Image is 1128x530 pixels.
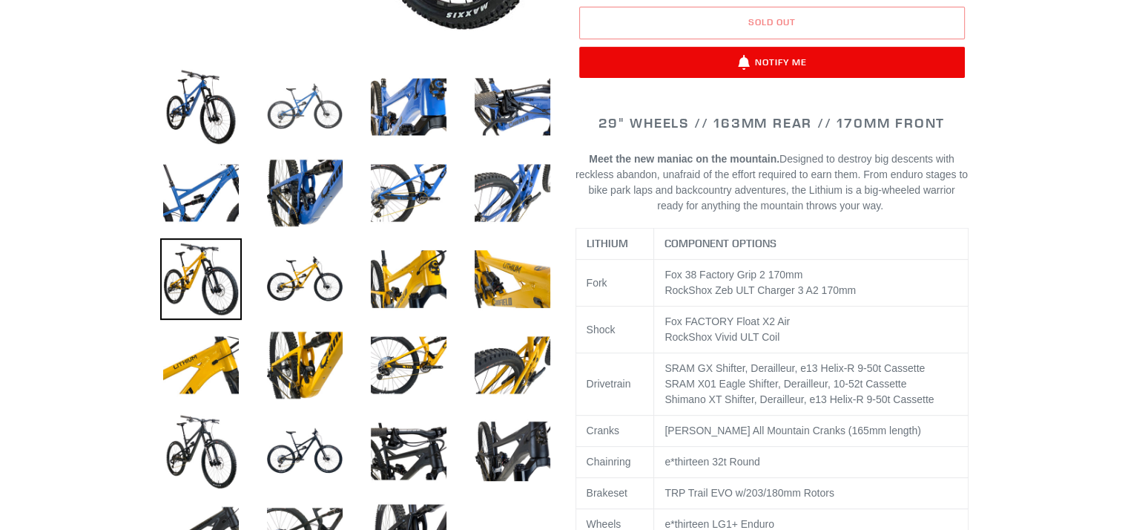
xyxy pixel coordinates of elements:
[264,152,346,234] img: Load image into Gallery viewer, LITHIUM - Complete Bike
[160,324,242,406] img: Load image into Gallery viewer, LITHIUM - Complete Bike
[264,324,346,406] img: Load image into Gallery viewer, LITHIUM - Complete Bike
[368,66,449,148] img: Load image into Gallery viewer, LITHIUM - Complete Bike
[654,447,968,478] td: e*thirteen 32t Round
[472,152,553,234] img: Load image into Gallery viewer, LITHIUM - Complete Bike
[654,416,968,447] td: [PERSON_NAME] All Mountain Cranks (165mm length)
[715,284,839,296] span: Zeb ULT Charger 3 A2 170
[264,238,346,320] img: Load image into Gallery viewer, LITHIUM - Complete Bike
[368,324,449,406] img: Load image into Gallery viewer, LITHIUM - Complete Bike
[588,169,968,212] span: From enduro stages to bike park laps and backcountry adventures, the Lithium is a big-wheeled war...
[472,324,553,406] img: Load image into Gallery viewer, LITHIUM - Complete Bike
[575,416,654,447] td: Cranks
[654,229,968,260] th: COMPONENT OPTIONS
[575,307,654,353] td: Shock
[575,153,968,212] span: Designed to destroy big descents with reckless abandon, unafraid of the effort required to earn t...
[368,238,449,320] img: Load image into Gallery viewer, LITHIUM - Complete Bike
[472,238,553,320] img: Load image into Gallery viewer, LITHIUM - Complete Bike
[598,114,945,131] span: 29" WHEELS // 163mm REAR // 170mm FRONT
[575,353,654,416] td: Drivetrain
[748,16,796,27] span: Sold out
[160,152,242,234] img: Load image into Gallery viewer, LITHIUM - Complete Bike
[368,152,449,234] img: Load image into Gallery viewer, LITHIUM - Complete Bike
[264,410,346,492] img: Load image into Gallery viewer, LITHIUM - Complete Bike
[160,410,242,492] img: Load image into Gallery viewer, LITHIUM - Complete Bike
[654,353,968,416] td: SRAM GX Shifter, Derailleur, e13 Helix-R 9-50t Cassette SRAM X01 Eagle Shifter, Derailleur, 10-52...
[472,66,553,148] img: Load image into Gallery viewer, LITHIUM - Complete Bike
[589,153,779,165] b: Meet the new maniac on the mountain.
[664,269,802,281] span: Fox 38 Factory Grip 2 170mm
[575,260,654,307] td: Fork
[368,410,449,492] img: Load image into Gallery viewer, LITHIUM - Complete Bike
[160,238,242,320] img: Load image into Gallery viewer, LITHIUM - Complete Bike
[579,47,965,78] button: Notify Me
[575,229,654,260] th: LITHIUM
[264,66,346,148] img: Load image into Gallery viewer, LITHIUM - Complete Bike
[579,7,965,39] button: Sold out
[654,478,968,509] td: TRP Trail EVO w/203/180mm Rotors
[575,447,654,478] td: Chainring
[472,410,553,492] img: Load image into Gallery viewer, LITHIUM - Complete Bike
[575,478,654,509] td: Brakeset
[160,66,242,148] img: Load image into Gallery viewer, LITHIUM - Complete Bike
[654,307,968,353] td: Fox FACTORY Float X2 Air RockShox Vivid ULT Coil
[880,200,883,212] span: .
[654,260,968,307] td: RockShox mm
